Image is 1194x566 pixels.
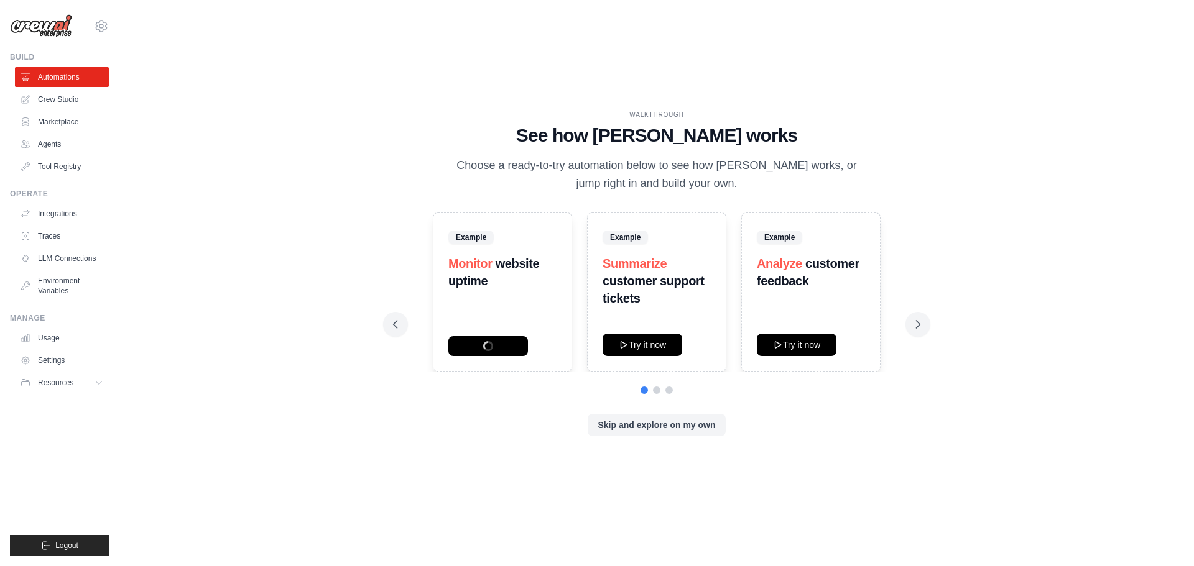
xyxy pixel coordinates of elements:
[15,204,109,224] a: Integrations
[603,257,667,270] span: Summarize
[15,112,109,132] a: Marketplace
[603,334,682,356] button: Try it now
[15,373,109,393] button: Resources
[10,189,109,199] div: Operate
[588,414,725,436] button: Skip and explore on my own
[448,157,866,193] p: Choose a ready-to-try automation below to see how [PERSON_NAME] works, or jump right in and build...
[15,328,109,348] a: Usage
[10,313,109,323] div: Manage
[757,257,802,270] span: Analyze
[603,231,648,244] span: Example
[15,271,109,301] a: Environment Variables
[15,249,109,268] a: LLM Connections
[393,124,920,147] h1: See how [PERSON_NAME] works
[55,541,78,550] span: Logout
[757,334,836,356] button: Try it now
[10,535,109,556] button: Logout
[15,350,109,370] a: Settings
[15,89,109,109] a: Crew Studio
[15,157,109,176] a: Tool Registry
[603,274,705,305] strong: customer support tickets
[448,257,493,270] span: Monitor
[15,67,109,87] a: Automations
[10,14,72,38] img: Logo
[10,52,109,62] div: Build
[757,231,802,244] span: Example
[393,110,920,119] div: WALKTHROUGH
[15,134,109,154] a: Agents
[15,226,109,246] a: Traces
[448,231,494,244] span: Example
[38,378,73,388] span: Resources
[757,257,859,288] strong: customer feedback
